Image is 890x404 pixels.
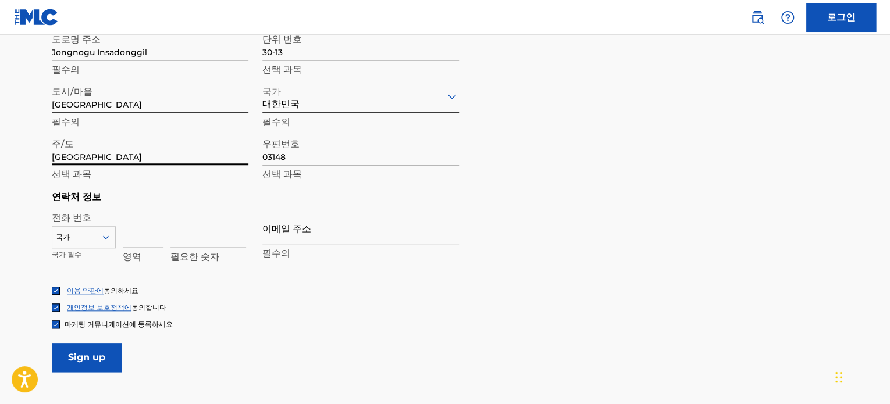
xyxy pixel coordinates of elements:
img: 체크박스 [52,287,59,294]
a: 로그인 [806,3,876,32]
a: 개인정보 보호정책에 [67,303,131,312]
font: 필수의 [262,248,290,259]
img: 돕다 [781,10,795,24]
font: 연락처 정보 [52,191,101,202]
font: 대한민국 [262,98,300,109]
font: 필요한 숫자 [170,251,219,262]
font: 영역 [123,251,141,262]
img: 체크박스 [52,304,59,311]
font: 동의합니다 [131,303,166,312]
img: 찾다 [750,10,764,24]
font: 선택 과목 [262,64,302,75]
font: 필수의 [52,64,80,75]
font: 마케팅 커뮤니케이션에 등록하세요 [65,320,173,328]
img: 체크박스 [52,321,59,328]
font: 필수의 [52,116,80,127]
img: MLC 로고 [14,9,59,26]
font: 선택 과목 [52,169,91,180]
a: 공개 검색 [746,6,769,29]
div: 대화하다 [832,348,890,404]
font: 로그인 [827,12,855,23]
font: 전화 번호 [52,212,91,223]
div: 돕다 [776,6,799,29]
font: 선택 과목 [262,169,302,180]
font: 국가 필수 [52,250,81,259]
font: 동의하세요 [104,286,138,295]
div: 드래그 [835,360,842,395]
a: 이용 약관에 [67,286,104,295]
iframe: 채팅 위젯 [832,348,890,404]
input: Sign up [52,343,122,372]
font: 필수의 [262,116,290,127]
